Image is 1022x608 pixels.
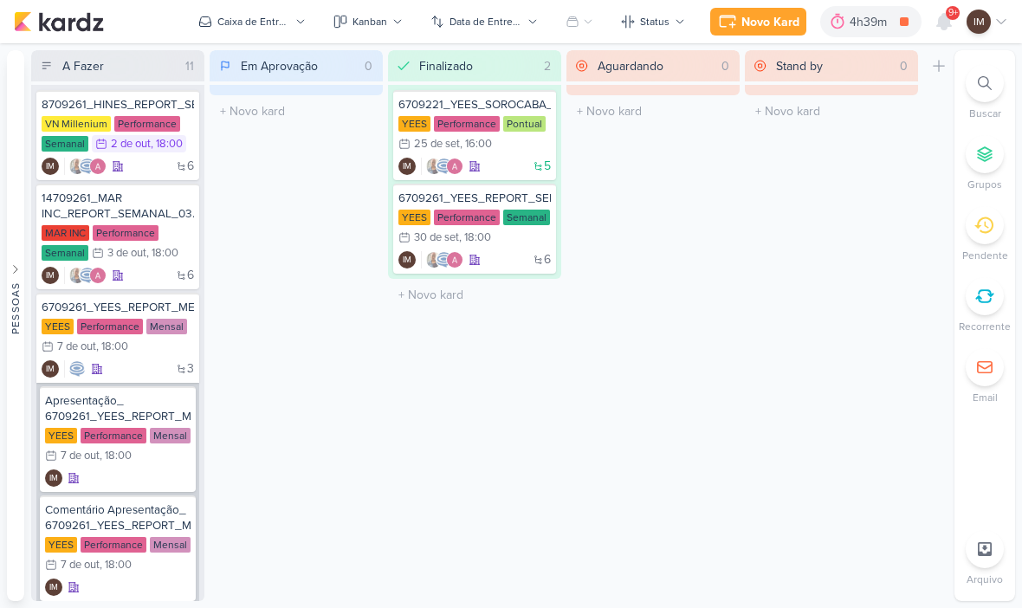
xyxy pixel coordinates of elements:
[715,57,736,75] div: 0
[187,160,194,172] span: 6
[100,559,132,571] div: , 18:00
[414,232,459,243] div: 30 de set
[741,13,799,31] div: Novo Kard
[178,57,201,75] div: 11
[68,267,86,284] img: Iara Santos
[93,225,158,241] div: Performance
[42,116,111,132] div: VN Millenium
[459,232,491,243] div: , 18:00
[954,64,1015,121] li: Ctrl + F
[962,248,1008,263] p: Pendente
[425,158,443,175] img: Iara Santos
[49,475,58,483] p: IM
[68,158,86,175] img: Iara Santos
[8,282,23,334] div: Pessoas
[89,158,107,175] img: Alessandra Gomes
[403,256,411,265] p: IM
[46,163,55,171] p: IM
[45,428,77,443] div: YEES
[111,139,151,150] div: 2 de out
[434,210,500,225] div: Performance
[42,360,59,378] div: Isabella Machado Guimarães
[187,269,194,281] span: 6
[42,319,74,334] div: YEES
[14,11,104,32] img: kardz.app
[436,158,453,175] img: Caroline Traven De Andrade
[45,469,62,487] div: Isabella Machado Guimarães
[710,8,806,36] button: Novo Kard
[503,116,546,132] div: Pontual
[544,160,551,172] span: 5
[959,319,1011,334] p: Recorrente
[100,450,132,462] div: , 18:00
[146,319,187,334] div: Mensal
[45,579,62,596] div: Isabella Machado Guimarães
[967,177,1002,192] p: Grupos
[46,365,55,374] p: IM
[436,251,453,268] img: Caroline Traven De Andrade
[7,50,24,601] button: Pessoas
[446,158,463,175] img: Alessandra Gomes
[570,99,736,124] input: + Novo kard
[748,99,915,124] input: + Novo kard
[42,191,194,222] div: 14709261_MAR INC_REPORT_SEMANAL_03.10
[42,300,194,315] div: 6709261_YEES_REPORT_MENSAL_SETEMBRO
[398,251,416,268] div: Isabella Machado Guimarães
[398,116,430,132] div: YEES
[42,267,59,284] div: Criador(a): Isabella Machado Guimarães
[398,191,551,206] div: 6709261_YEES_REPORT_SEMANAL_COMERCIAL_30.09
[969,106,1001,121] p: Buscar
[398,251,416,268] div: Criador(a): Isabella Machado Guimarães
[42,136,88,152] div: Semanal
[42,267,59,284] div: Isabella Machado Guimarães
[61,559,100,571] div: 7 de out
[503,210,550,225] div: Semanal
[42,245,88,261] div: Semanal
[42,158,59,175] div: Isabella Machado Guimarães
[81,537,146,553] div: Performance
[973,14,985,29] p: IM
[398,158,416,175] div: Criador(a): Isabella Machado Guimarães
[398,97,551,113] div: 6709221_YEES_SOROCABA_AJUSTES_CAMPANHAS_MIA
[398,210,430,225] div: YEES
[61,450,100,462] div: 7 de out
[45,537,77,553] div: YEES
[42,360,59,378] div: Criador(a): Isabella Machado Guimarães
[64,267,107,284] div: Colaboradores: Iara Santos, Caroline Traven De Andrade, Alessandra Gomes
[421,158,463,175] div: Colaboradores: Iara Santos, Caroline Traven De Andrade, Alessandra Gomes
[42,97,194,113] div: 8709261_HINES_REPORT_SEMANAL_02.10
[893,57,915,75] div: 0
[967,572,1003,587] p: Arquivo
[146,248,178,259] div: , 18:00
[45,502,191,534] div: Comentário Apresentação_ 6709261_YEES_REPORT_MENSAL_SETEMBRO
[446,251,463,268] img: Alessandra Gomes
[460,139,492,150] div: , 16:00
[537,57,558,75] div: 2
[151,139,183,150] div: , 18:00
[45,579,62,596] div: Criador(a): Isabella Machado Guimarães
[49,584,58,592] p: IM
[79,158,96,175] img: Caroline Traven De Andrade
[403,163,411,171] p: IM
[150,428,191,443] div: Mensal
[45,393,191,424] div: Apresentação_ 6709261_YEES_REPORT_MENSAL_SETEMBRO
[187,363,194,375] span: 3
[414,139,460,150] div: 25 de set
[421,251,463,268] div: Colaboradores: Iara Santos, Caroline Traven De Andrade, Alessandra Gomes
[89,267,107,284] img: Alessandra Gomes
[425,251,443,268] img: Iara Santos
[77,319,143,334] div: Performance
[391,282,558,307] input: + Novo kard
[358,57,379,75] div: 0
[107,248,146,259] div: 3 de out
[398,158,416,175] div: Isabella Machado Guimarães
[967,10,991,34] div: Isabella Machado Guimarães
[68,360,86,378] img: Caroline Traven De Andrade
[96,341,128,353] div: , 18:00
[213,99,379,124] input: + Novo kard
[81,428,146,443] div: Performance
[42,225,89,241] div: MAR INC
[79,267,96,284] img: Caroline Traven De Andrade
[544,254,551,266] span: 6
[434,116,500,132] div: Performance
